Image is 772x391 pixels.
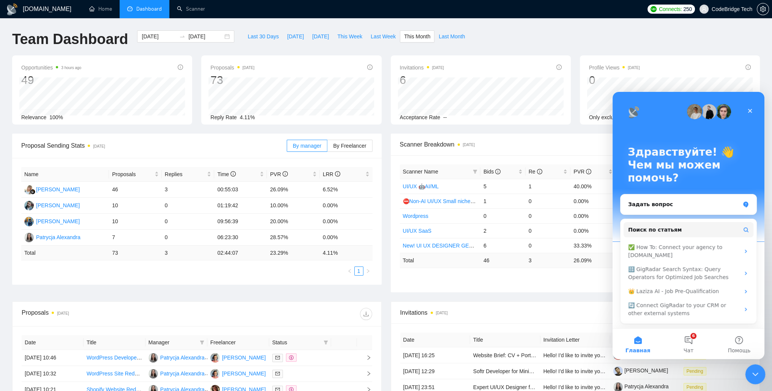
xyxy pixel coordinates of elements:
td: 10.00% [267,198,320,214]
td: 3 [526,253,571,268]
td: 0 [526,194,571,208]
span: user [701,6,707,12]
td: 06:23:30 [214,230,267,246]
th: Replies [162,167,215,182]
a: PAPatrycja Alexandra [148,370,205,376]
td: [DATE] 12:29 [400,363,470,379]
span: By manager [293,143,321,149]
span: dashboard [127,6,133,11]
th: Invitation Letter [540,333,611,347]
a: SA[PERSON_NAME] [24,218,80,224]
td: 0 [162,214,215,230]
span: Opportunities [21,63,81,72]
td: 23.29 % [267,246,320,260]
td: 0.00% [320,198,373,214]
span: download [360,311,372,317]
span: filter [473,169,477,174]
span: Scanner Name [403,169,438,175]
td: WordPress Site Redesign for SEO and AEO/GEO [84,366,145,382]
th: Title [470,333,540,347]
span: filter [471,166,479,177]
div: [PERSON_NAME] [36,185,80,194]
img: upwork-logo.png [650,6,657,12]
td: 5 [480,179,526,194]
td: Website Brief: CV + Portfolio Website [470,347,540,363]
td: 3 [162,246,215,260]
td: 1 [526,179,571,194]
th: Title [84,335,145,350]
td: 0 [162,230,215,246]
td: 2 [480,223,526,238]
a: ⛔Non-AI UI/UX Small niches 2 - HR (Ticketing), Legal,Tax/Logistics [403,198,564,204]
span: mail [275,355,280,360]
td: 0 [526,208,571,223]
button: Last Week [366,30,400,43]
a: 1 [355,267,363,275]
span: Bids [483,169,500,175]
td: 20.00% [267,214,320,230]
td: 0 [526,238,571,253]
time: [DATE] [628,66,639,70]
div: [PERSON_NAME] [36,217,80,225]
a: Expert UI/UX Designer for Mobile Beauty/Skincare App [473,384,603,390]
li: Previous Page [345,266,354,276]
td: 33.33% [570,238,616,253]
span: LRR [323,171,340,177]
td: 40.00% [570,179,616,194]
span: Scanner Breakdown [400,140,751,149]
span: [DATE] [287,32,304,41]
span: left [347,269,352,273]
span: swap-right [179,33,185,39]
a: setting [757,6,769,12]
th: Proposals [109,167,162,182]
a: AK[PERSON_NAME] [210,370,266,376]
td: 0 [162,198,215,214]
span: Relevance [21,114,46,120]
button: download [360,308,372,320]
span: This Month [404,32,430,41]
span: info-circle [335,171,340,177]
span: filter [198,337,206,348]
h1: Team Dashboard [12,30,128,48]
img: c1qWSwL6ef-Ke2l7eosGwSuZtI4smxA06gXkEyGrPCgF6XP23UZ5gBtDc-Qjt056YO [613,366,623,376]
span: 4.11% [240,114,255,120]
a: [PERSON_NAME] [613,367,668,374]
td: 28.57% [267,230,320,246]
time: [DATE] [93,144,105,148]
td: 10 [109,214,162,230]
span: This Week [337,32,362,41]
td: 09:56:39 [214,214,267,230]
time: 3 hours ago [61,66,81,70]
iframe: Intercom live chat [745,364,766,385]
span: Connects: [659,5,682,13]
td: 46 [480,253,526,268]
span: Last 30 Days [248,32,279,41]
span: Time [217,171,235,177]
td: 10 [109,198,162,214]
td: 0 [526,223,571,238]
span: info-circle [367,65,373,70]
span: Proposals [112,170,153,178]
iframe: Intercom live chat [613,92,764,359]
a: AK[PERSON_NAME] [210,354,266,360]
a: UI/UX SaaS [403,228,431,234]
span: info-circle [230,171,236,177]
a: Wordpress [403,213,428,219]
img: PA [148,353,158,363]
span: [DATE] [312,32,329,41]
span: right [360,355,371,360]
td: 1 [480,194,526,208]
span: mail [275,371,280,376]
td: 7 [109,230,162,246]
a: KK[PERSON_NAME] [24,202,80,208]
